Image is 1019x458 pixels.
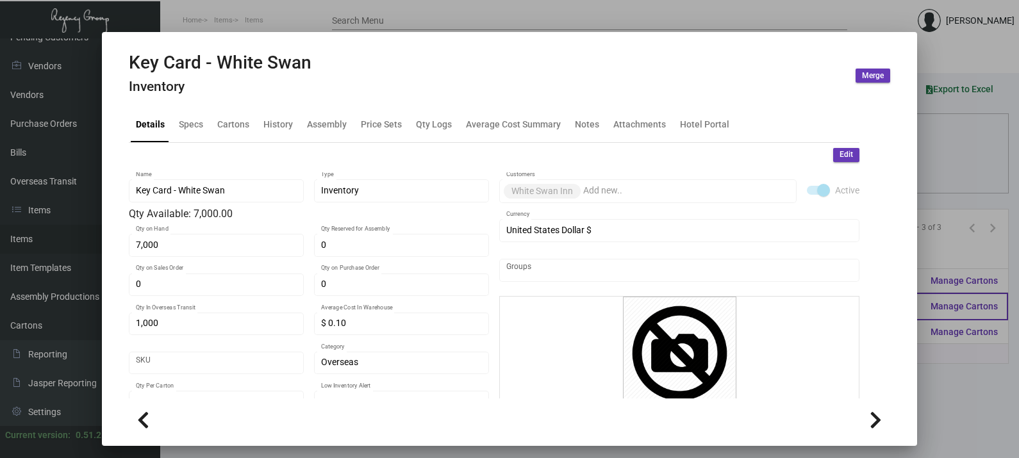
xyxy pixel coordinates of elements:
[835,183,859,198] span: Active
[129,206,489,222] div: Qty Available: 7,000.00
[583,186,790,196] input: Add new..
[613,118,666,131] div: Attachments
[862,70,884,81] span: Merge
[361,118,402,131] div: Price Sets
[856,69,890,83] button: Merge
[5,429,70,442] div: Current version:
[575,118,599,131] div: Notes
[466,118,561,131] div: Average Cost Summary
[833,148,859,162] button: Edit
[840,149,853,160] span: Edit
[129,52,311,74] h2: Key Card - White Swan
[680,118,729,131] div: Hotel Portal
[263,118,293,131] div: History
[136,118,165,131] div: Details
[504,184,581,199] mat-chip: White Swan Inn
[307,118,347,131] div: Assembly
[217,118,249,131] div: Cartons
[506,265,853,275] input: Add new..
[179,118,203,131] div: Specs
[76,429,101,442] div: 0.51.2
[129,79,311,95] h4: Inventory
[416,118,452,131] div: Qty Logs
